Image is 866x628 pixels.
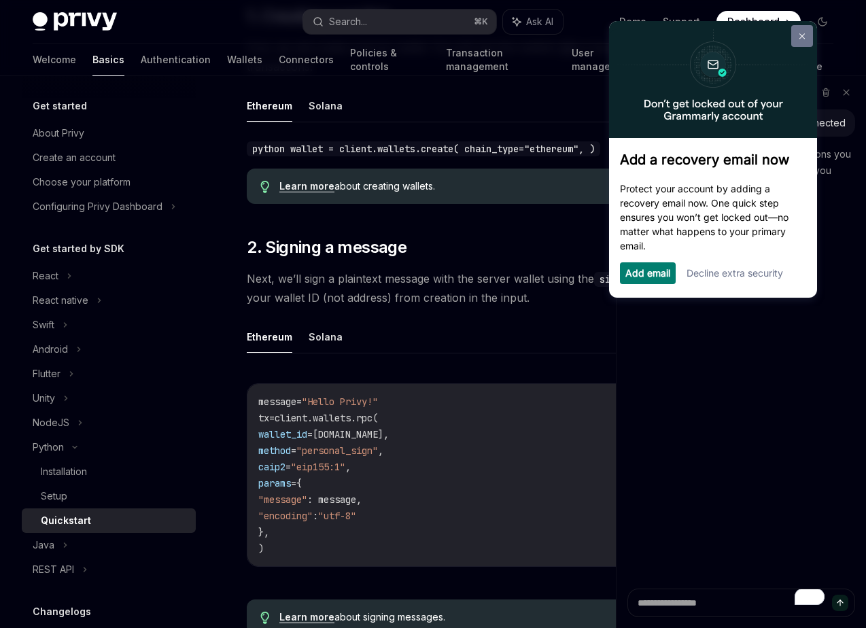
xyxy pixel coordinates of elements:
div: Choose your platform [33,174,131,190]
span: wallet_id [258,428,307,440]
button: Ask AI [503,10,563,34]
a: Policies & controls [350,43,430,76]
span: 2. Signing a message [247,237,406,258]
h3: Add a recovery email now [18,130,205,147]
span: "message" [258,493,307,506]
div: Java [33,537,54,553]
span: , [345,461,351,473]
span: Next, we’ll sign a plaintext message with the server wallet using the method. Make sure to specif... [247,269,842,307]
div: About Privy [33,125,84,141]
span: "eip155:1" [291,461,345,473]
span: : message, [307,493,362,506]
button: Search...⌘K [303,10,496,34]
a: Installation [22,459,196,484]
a: Setup [22,484,196,508]
div: Flutter [33,366,60,382]
a: Wallets [227,43,262,76]
img: 306x160%20%282%29.png [7,8,215,117]
div: Swift [33,317,54,333]
a: Basics [92,43,124,76]
svg: Tip [260,181,270,193]
span: : [313,510,318,522]
span: ) [258,542,264,555]
div: Unity [33,390,55,406]
span: = [291,444,296,457]
span: params [258,477,291,489]
div: React native [33,292,88,309]
span: "utf-8" [318,510,356,522]
span: { [296,477,302,489]
span: "Hello Privy!" [302,396,378,408]
a: Demo [619,15,646,29]
div: Quickstart [41,512,91,529]
h5: Get started by SDK [33,241,124,257]
span: = [291,477,296,489]
a: Dashboard [716,11,801,33]
div: Python [33,439,64,455]
div: NodeJS [33,415,69,431]
span: ⌘ K [474,16,488,27]
span: message [258,396,296,408]
img: close_x_white.png [198,12,203,18]
h5: Get started [33,98,87,114]
div: React [33,268,58,284]
span: method [258,444,291,457]
div: about signing messages. [279,610,828,624]
span: caip2 [258,461,285,473]
a: User management [572,43,650,76]
button: Solana [309,90,343,122]
a: Quickstart [22,508,196,533]
span: "encoding" [258,510,313,522]
a: Support [663,15,700,29]
button: Send message [832,595,848,611]
a: Add email [24,246,69,258]
a: Welcome [33,43,76,76]
span: = [296,396,302,408]
a: Connectors [279,43,334,76]
a: Decline extra security [85,246,181,258]
a: Authentication [141,43,211,76]
div: Setup [41,488,67,504]
div: Android [33,341,68,357]
div: Configuring Privy Dashboard [33,198,162,215]
div: REST API [33,561,74,578]
img: dark logo [33,12,117,31]
span: = [269,412,275,424]
span: Ask AI [526,15,553,29]
button: Toggle dark mode [812,11,833,33]
span: client.wallets.rpc( [275,412,378,424]
span: tx [258,412,269,424]
a: Learn more [279,180,334,192]
p: Protect your account by adding a recovery email now. One quick step ensures you won’t get locked ... [18,160,205,232]
span: = [307,428,313,440]
code: python wallet = client.wallets.create( chain_type="ethereum", ) [247,141,600,156]
a: About Privy [22,121,196,145]
span: Dashboard [727,15,780,29]
button: Ethereum [247,90,292,122]
span: , [378,444,383,457]
span: }, [258,526,269,538]
button: Ethereum [247,321,292,353]
div: Search... [329,14,367,30]
svg: Tip [260,612,270,624]
span: [DOMAIN_NAME], [313,428,389,440]
code: signMessage [594,272,665,287]
div: Installation [41,464,87,480]
span: = [285,461,291,473]
a: Choose your platform [22,170,196,194]
div: Create an account [33,150,116,166]
button: Solana [309,321,343,353]
h5: Changelogs [33,604,91,620]
textarea: To enrich screen reader interactions, please activate Accessibility in Grammarly extension settings [627,589,855,617]
a: Learn more [279,611,334,623]
a: Create an account [22,145,196,170]
div: about creating wallets. [279,179,828,193]
span: "personal_sign" [296,444,378,457]
a: Transaction management [446,43,555,76]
